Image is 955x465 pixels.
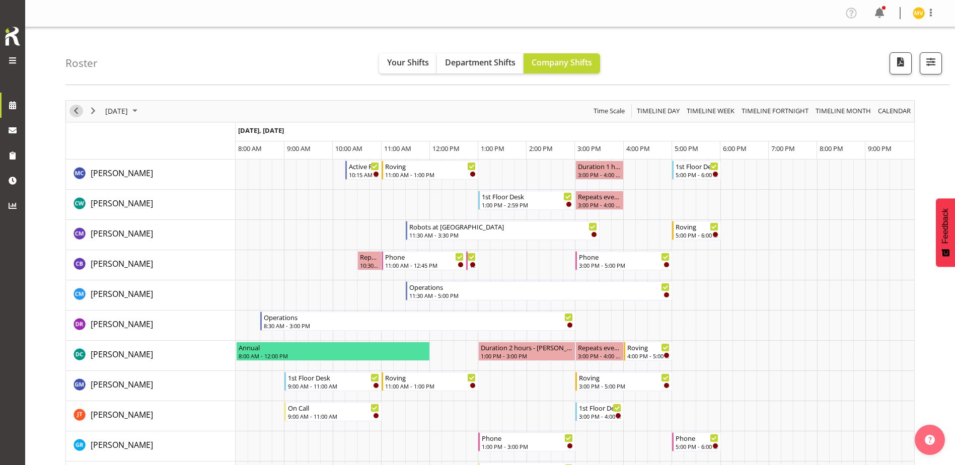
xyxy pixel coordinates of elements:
span: [PERSON_NAME] [91,258,153,269]
div: 11:00 AM - 1:00 PM [385,171,476,179]
div: 1:00 PM - 2:59 PM [482,201,572,209]
div: 5:00 PM - 6:00 PM [676,442,718,450]
div: Donald Cunningham"s event - Annual Begin From Tuesday, September 30, 2025 at 8:00:00 AM GMT+13:00... [236,342,430,361]
div: 4:00 PM - 5:00 PM [627,352,670,360]
div: 5:00 PM - 6:00 PM [676,231,718,239]
span: [DATE], [DATE] [238,126,284,135]
div: next period [85,101,102,122]
div: Glen Tomlinson"s event - 1st Floor Desk Begin From Tuesday, September 30, 2025 at 3:00:00 PM GMT+... [575,402,624,421]
span: 4:00 PM [626,144,650,153]
div: Catherine Wilson"s event - Repeats every tuesday - Catherine Wilson Begin From Tuesday, September... [575,191,624,210]
div: Gabriel McKay Smith"s event - Roving Begin From Tuesday, September 30, 2025 at 11:00:00 AM GMT+13... [382,372,479,391]
span: 11:00 AM [384,144,411,153]
div: 1st Floor Desk [579,403,621,413]
div: Repeats every [DATE] - [PERSON_NAME] [360,252,379,262]
span: [PERSON_NAME] [91,409,153,420]
span: 8:00 AM [238,144,262,153]
button: Feedback - Show survey [936,198,955,267]
div: 3:00 PM - 4:00 PM [579,412,621,420]
div: Phone [385,252,464,262]
span: [DATE] [104,105,129,117]
div: Chamique Mamolo"s event - Roving Begin From Tuesday, September 30, 2025 at 5:00:00 PM GMT+13:00 E... [672,221,720,240]
div: Chamique Mamolo"s event - Robots at St Patricks Begin From Tuesday, September 30, 2025 at 11:30:0... [406,221,600,240]
div: Roving [579,372,670,382]
div: On Call [288,403,379,413]
button: Company Shifts [524,53,600,73]
div: Active Rhyming [349,161,379,171]
div: Catherine Wilson"s event - 1st Floor Desk Begin From Tuesday, September 30, 2025 at 1:00:00 PM GM... [478,191,574,210]
div: Aurora Catu"s event - Active Rhyming Begin From Tuesday, September 30, 2025 at 10:15:00 AM GMT+13... [345,161,382,180]
div: Gabriel McKay Smith"s event - Roving Begin From Tuesday, September 30, 2025 at 3:00:00 PM GMT+13:... [575,372,673,391]
div: Annual [239,342,427,352]
div: Chris Broad"s event - Phone Begin From Tuesday, September 30, 2025 at 3:00:00 PM GMT+13:00 Ends A... [575,251,673,270]
div: Repeats every [DATE] - [PERSON_NAME] [578,342,621,352]
div: 11:30 AM - 5:00 PM [409,291,670,299]
div: Operations [264,312,573,322]
img: Rosterit icon logo [3,25,23,47]
div: previous period [67,101,85,122]
a: [PERSON_NAME] [91,409,153,421]
div: 10:30 AM - 11:00 AM [360,261,379,269]
button: Fortnight [740,105,811,117]
span: Time Scale [593,105,626,117]
span: [PERSON_NAME] [91,319,153,330]
div: Gabriel McKay Smith"s event - 1st Floor Desk Begin From Tuesday, September 30, 2025 at 9:00:00 AM... [284,372,382,391]
a: [PERSON_NAME] [91,258,153,270]
span: 1:00 PM [481,144,504,153]
td: Cindy Mulrooney resource [66,280,236,311]
span: Your Shifts [387,57,429,68]
div: 1st Floor Desk [482,191,572,201]
a: [PERSON_NAME] [91,167,153,179]
span: 6:00 PM [723,144,747,153]
div: 12:45 PM - 1:00 PM [470,261,476,269]
h4: Roster [65,57,98,69]
div: Donald Cunningham"s event - Roving Begin From Tuesday, September 30, 2025 at 4:00:00 PM GMT+13:00... [624,342,672,361]
div: 8:00 AM - 12:00 PM [239,352,427,360]
div: 1:00 PM - 3:00 PM [481,352,573,360]
div: Aurora Catu"s event - Duration 1 hours - Aurora Catu Begin From Tuesday, September 30, 2025 at 3:... [575,161,624,180]
div: Operations [409,282,670,292]
div: Glen Tomlinson"s event - On Call Begin From Tuesday, September 30, 2025 at 9:00:00 AM GMT+13:00 E... [284,402,382,421]
td: Gabriel McKay Smith resource [66,371,236,401]
a: [PERSON_NAME] [91,378,153,391]
div: 3:00 PM - 4:00 PM [578,201,621,209]
div: 3:00 PM - 4:00 PM [578,171,621,179]
td: Catherine Wilson resource [66,190,236,220]
div: 8:30 AM - 3:00 PM [264,322,573,330]
div: Phone [482,433,573,443]
div: Roving [385,161,476,171]
div: 1st Floor Desk [676,161,718,171]
span: 9:00 PM [868,144,892,153]
div: Duration 1 hours - [PERSON_NAME] [578,161,621,171]
div: 10:15 AM - 11:00 AM [349,171,379,179]
div: Donald Cunningham"s event - Repeats every tuesday - Donald Cunningham Begin From Tuesday, Septemb... [575,342,624,361]
div: 11:30 AM - 3:30 PM [409,231,597,239]
div: Roving [385,372,476,382]
div: 11:00 AM - 1:00 PM [385,382,476,390]
td: Chris Broad resource [66,250,236,280]
span: calendar [877,105,912,117]
td: Debra Robinson resource [66,311,236,341]
td: Grace Roscoe-Squires resource [66,431,236,461]
span: [PERSON_NAME] [91,439,153,450]
div: 5:00 PM - 6:00 PM [676,171,718,179]
span: Timeline Fortnight [741,105,810,117]
div: 3:00 PM - 4:00 PM [578,352,621,360]
div: Aurora Catu"s event - Roving Begin From Tuesday, September 30, 2025 at 11:00:00 AM GMT+13:00 Ends... [382,161,479,180]
div: 11:00 AM - 12:45 PM [385,261,464,269]
a: [PERSON_NAME] [91,439,153,451]
span: Company Shifts [532,57,592,68]
span: [PERSON_NAME] [91,168,153,179]
div: Grace Roscoe-Squires"s event - Phone Begin From Tuesday, September 30, 2025 at 5:00:00 PM GMT+13:... [672,432,720,451]
button: Filter Shifts [920,52,942,74]
a: [PERSON_NAME] [91,318,153,330]
a: [PERSON_NAME] [91,227,153,240]
span: 7:00 PM [771,144,795,153]
div: Phone [579,252,670,262]
button: Timeline Month [814,105,873,117]
a: [PERSON_NAME] [91,348,153,360]
span: 2:00 PM [529,144,553,153]
span: [PERSON_NAME] [91,349,153,360]
button: Previous [69,105,83,117]
span: 8:00 PM [820,144,843,153]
